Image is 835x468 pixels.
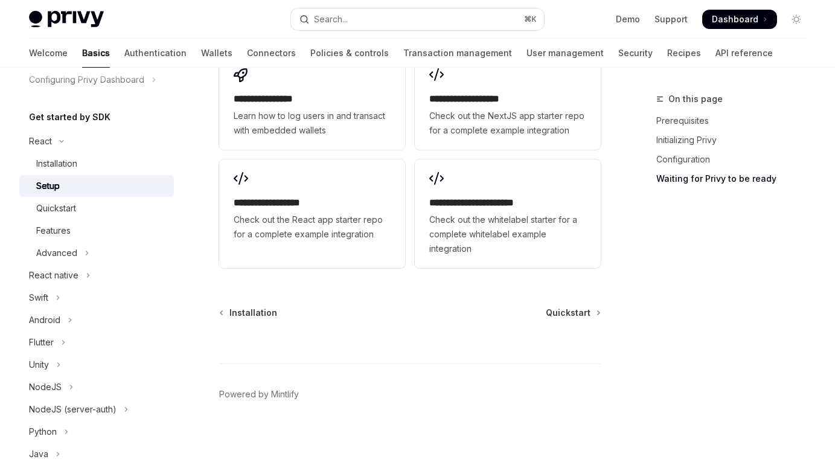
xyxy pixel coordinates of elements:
div: Android [29,313,60,327]
a: Transaction management [403,39,512,68]
a: Setup [19,175,174,197]
div: NodeJS (server-auth) [29,402,117,417]
div: Swift [29,290,48,305]
div: Advanced [36,246,77,260]
a: Connectors [247,39,296,68]
div: Setup [36,179,60,193]
a: Configuration [656,150,816,169]
a: Initializing Privy [656,130,816,150]
a: Demo [616,13,640,25]
span: On this page [668,92,723,106]
a: Waiting for Privy to be ready [656,169,816,188]
button: Toggle Python section [19,421,174,443]
a: Wallets [201,39,232,68]
button: Open search [291,8,543,30]
a: API reference [715,39,773,68]
a: Authentication [124,39,187,68]
a: **** **** **** **** ***Check out the whitelabel starter for a complete whitelabel example integra... [415,159,601,268]
a: Basics [82,39,110,68]
div: NodeJS [29,380,62,394]
h5: Get started by SDK [29,110,110,124]
a: Security [618,39,653,68]
span: ⌘ K [524,14,537,24]
a: Quickstart [546,307,600,319]
span: Check out the NextJS app starter repo for a complete example integration [429,109,586,138]
div: Flutter [29,335,54,350]
button: Toggle NodeJS section [19,376,174,398]
a: Powered by Mintlify [219,388,299,400]
button: Toggle React native section [19,264,174,286]
span: Check out the whitelabel starter for a complete whitelabel example integration [429,213,586,256]
a: Support [654,13,688,25]
span: Installation [229,307,277,319]
button: Toggle Advanced section [19,242,174,264]
a: Prerequisites [656,111,816,130]
div: Unity [29,357,49,372]
div: React native [29,268,78,283]
button: Toggle Android section [19,309,174,331]
span: Learn how to log users in and transact with embedded wallets [234,109,391,138]
span: Dashboard [712,13,758,25]
a: **** **** **** ***Check out the React app starter repo for a complete example integration [219,159,405,268]
button: Toggle Swift section [19,287,174,309]
div: Quickstart [36,201,76,216]
button: Toggle dark mode [787,10,806,29]
a: Quickstart [19,197,174,219]
a: Installation [220,307,277,319]
a: Features [19,220,174,242]
a: Recipes [667,39,701,68]
button: Toggle Flutter section [19,332,174,353]
a: User management [526,39,604,68]
button: Toggle Unity section [19,354,174,376]
a: **** **** **** *Learn how to log users in and transact with embedded wallets [219,56,405,150]
button: Toggle Java section [19,443,174,465]
span: Quickstart [546,307,590,319]
a: Dashboard [702,10,777,29]
a: Welcome [29,39,68,68]
a: Policies & controls [310,39,389,68]
div: React [29,134,52,149]
div: Java [29,447,48,461]
button: Toggle NodeJS (server-auth) section [19,399,174,420]
span: Check out the React app starter repo for a complete example integration [234,213,391,242]
div: Features [36,223,71,238]
div: Search... [314,12,348,27]
a: Installation [19,153,174,175]
div: Python [29,425,57,439]
img: light logo [29,11,104,28]
a: **** **** **** ****Check out the NextJS app starter repo for a complete example integration [415,56,601,150]
div: Installation [36,156,77,171]
button: Toggle React section [19,130,174,152]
